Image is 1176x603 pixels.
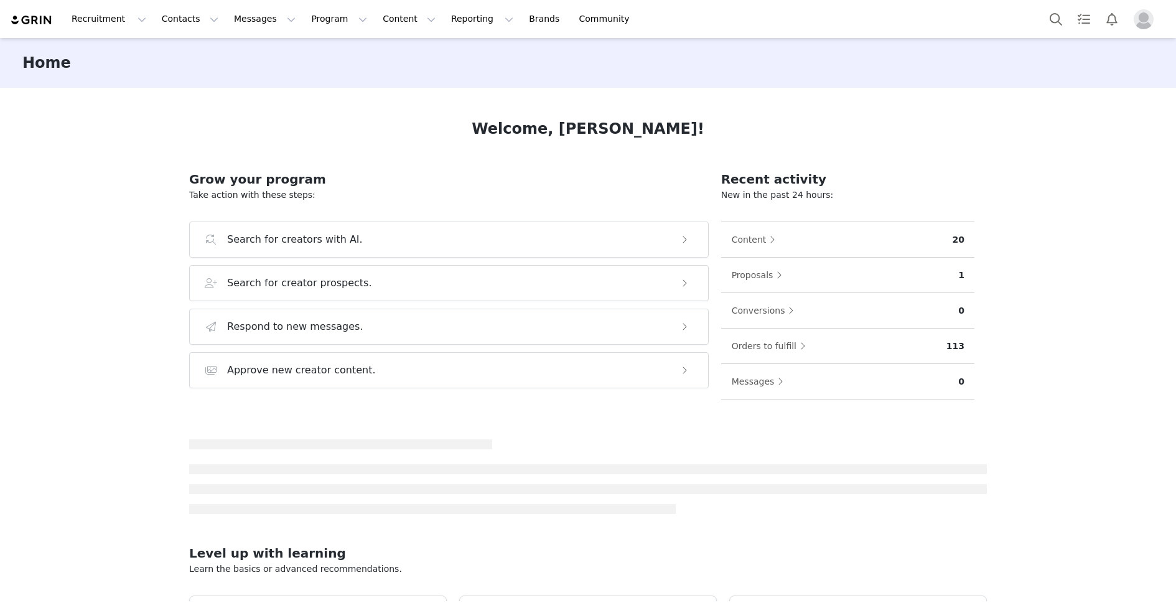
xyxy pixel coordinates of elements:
button: Profile [1126,9,1166,29]
p: 113 [946,340,964,353]
p: 0 [958,375,964,388]
button: Respond to new messages. [189,309,709,345]
button: Notifications [1098,5,1126,33]
p: 0 [958,304,964,317]
p: Learn the basics or advanced recommendations. [189,563,987,576]
a: Community [572,5,643,33]
a: Tasks [1070,5,1098,33]
h1: Welcome, [PERSON_NAME]! [472,118,704,140]
h3: Search for creator prospects. [227,276,372,291]
button: Proposals [731,265,789,285]
h3: Home [22,52,71,74]
h2: Grow your program [189,170,709,189]
button: Content [731,230,782,250]
button: Program [304,5,375,33]
button: Messages [731,372,790,391]
button: Content [375,5,443,33]
button: Orders to fulfill [731,336,812,356]
a: Brands [521,5,571,33]
p: 20 [953,233,964,246]
button: Reporting [444,5,521,33]
button: Search for creators with AI. [189,222,709,258]
h3: Respond to new messages. [227,319,363,334]
button: Search for creator prospects. [189,265,709,301]
img: placeholder-profile.jpg [1134,9,1154,29]
h2: Level up with learning [189,544,987,563]
h3: Approve new creator content. [227,363,376,378]
button: Approve new creator content. [189,352,709,388]
h3: Search for creators with AI. [227,232,363,247]
button: Contacts [154,5,226,33]
p: Take action with these steps: [189,189,709,202]
img: grin logo [10,14,54,26]
button: Search [1042,5,1070,33]
button: Recruitment [64,5,154,33]
p: 1 [958,269,964,282]
h2: Recent activity [721,170,974,189]
button: Messages [226,5,303,33]
p: New in the past 24 hours: [721,189,974,202]
button: Conversions [731,301,801,320]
